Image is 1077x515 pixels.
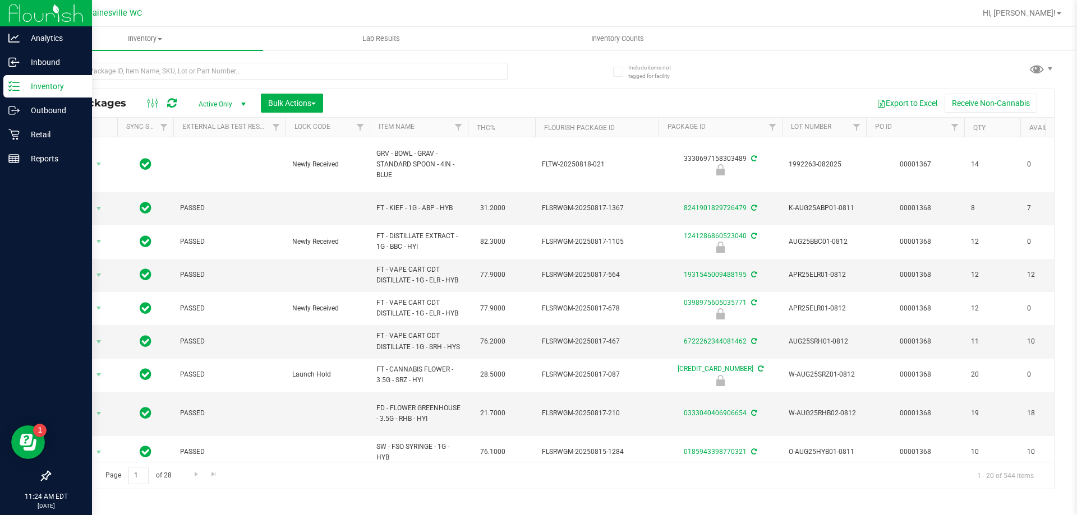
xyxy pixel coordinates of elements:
[292,369,363,380] span: Launch Hold
[848,118,866,137] a: Filter
[789,159,859,170] span: 1992263-082025
[684,448,747,456] a: 0185943398770321
[684,232,747,240] a: 1241286860523040
[27,27,263,50] a: Inventory
[180,369,279,380] span: PASSED
[749,409,757,417] span: Sync from Compliance System
[20,31,87,45] p: Analytics
[292,303,363,314] span: Newly Received
[140,405,151,421] span: In Sync
[140,156,151,172] span: In Sync
[542,303,652,314] span: FLSRWGM-20250817-678
[971,408,1014,419] span: 19
[971,336,1014,347] span: 11
[347,34,415,44] span: Lab Results
[684,409,747,417] a: 0333040406906654
[20,80,87,93] p: Inventory
[542,336,652,347] span: FLSRWGM-20250817-467
[180,447,279,457] span: PASSED
[900,370,931,378] a: 00001368
[8,57,20,68] inline-svg: Inbound
[8,129,20,140] inline-svg: Retail
[475,300,511,317] span: 77.9000
[8,33,20,44] inline-svg: Analytics
[140,333,151,349] span: In Sync
[971,447,1014,457] span: 10
[1027,408,1070,419] span: 18
[475,444,511,460] span: 76.1000
[206,467,222,482] a: Go to the last page
[973,124,986,132] a: Qty
[475,405,511,421] span: 21.7000
[789,236,859,247] span: AUG25BBC01-0812
[900,448,931,456] a: 00001368
[376,442,461,463] span: SW - FSO SYRINGE - 1G - HYB
[900,304,931,312] a: 00001368
[92,406,106,421] span: select
[1027,159,1070,170] span: 0
[789,203,859,214] span: K-AUG25ABP01-0811
[542,270,652,280] span: FLSRWGM-20250817-564
[763,118,782,137] a: Filter
[96,467,181,484] span: Page of 28
[376,203,461,214] span: FT - KIEF - 1G - ABP - HYB
[542,447,652,457] span: FLSRWGM-20250815-1284
[983,8,1056,17] span: Hi, [PERSON_NAME]!
[128,467,149,484] input: 1
[188,467,204,482] a: Go to the next page
[749,232,757,240] span: Sync from Compliance System
[351,118,370,137] a: Filter
[475,333,511,350] span: 76.2000
[657,164,784,175] div: Newly Received
[900,337,931,345] a: 00001368
[180,236,279,247] span: PASSED
[684,337,747,345] a: 6722262344081462
[475,267,511,283] span: 77.9000
[140,366,151,382] span: In Sync
[971,203,1014,214] span: 8
[946,118,964,137] a: Filter
[27,34,263,44] span: Inventory
[8,153,20,164] inline-svg: Reports
[968,467,1043,484] span: 1 - 20 of 544 items
[92,334,106,350] span: select
[49,63,508,80] input: Search Package ID, Item Name, SKU, Lot or Part Number...
[92,300,106,316] span: select
[268,99,316,108] span: Bulk Actions
[379,123,415,131] a: Item Name
[657,154,784,175] div: 3330697158303489
[789,447,859,457] span: O-AUG25HYB01-0811
[875,123,892,131] a: PO ID
[92,367,106,383] span: select
[791,123,831,131] a: Lot Number
[789,270,859,280] span: APR25ELR01-0812
[749,204,757,212] span: Sync from Compliance System
[900,160,931,168] a: 00001367
[126,123,169,131] a: Sync Status
[900,271,931,279] a: 00001368
[92,267,106,283] span: select
[376,149,461,181] span: GRV - BOWL - GRAV - STANDARD SPOON - 4IN - BLUE
[140,200,151,216] span: In Sync
[1029,124,1063,132] a: Available
[657,375,784,386] div: Launch Hold
[475,366,511,383] span: 28.5000
[1027,236,1070,247] span: 0
[1027,369,1070,380] span: 0
[140,444,151,460] span: In Sync
[180,303,279,314] span: PASSED
[263,27,499,50] a: Lab Results
[668,123,706,131] a: Package ID
[376,403,461,424] span: FD - FLOWER GREENHOUSE - 3.5G - RHB - HYI
[5,502,87,510] p: [DATE]
[140,267,151,282] span: In Sync
[678,365,753,373] a: [CREDIT_CARD_NUMBER]
[756,365,763,373] span: Sync from Compliance System
[945,94,1037,113] button: Receive Non-Cannabis
[261,94,323,113] button: Bulk Actions
[449,118,468,137] a: Filter
[140,234,151,249] span: In Sync
[971,236,1014,247] span: 12
[1027,203,1070,214] span: 7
